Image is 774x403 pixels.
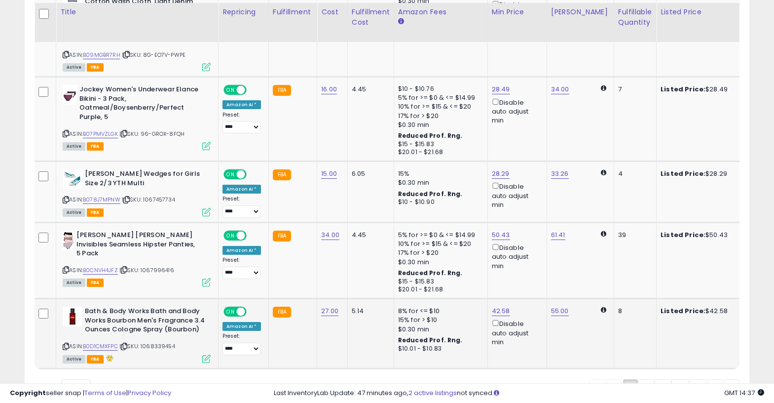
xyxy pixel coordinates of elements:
[492,7,543,17] div: Min Price
[352,85,386,94] div: 4.45
[87,355,104,363] span: FBA
[661,230,705,240] b: Listed Price:
[398,131,463,140] b: Reduced Prof. Rng.
[224,170,237,179] span: ON
[274,389,764,398] div: Last InventoryLab Update: 47 minutes ago, not synced.
[63,279,85,287] span: All listings currently available for purchase on Amazon
[551,84,569,94] a: 34.00
[63,307,82,326] img: 21nR9sQjfpL._SL40_.jpg
[119,342,175,350] span: | SKU: 1068339454
[398,112,480,121] div: 17% for > $20
[492,84,510,94] a: 28.49
[87,63,104,72] span: FBA
[119,130,184,138] span: | SKU: 96-GROX-8FQH
[398,17,404,26] small: Amazon Fees.
[60,7,214,17] div: Title
[245,308,261,316] span: OFF
[63,208,85,217] span: All listings currently available for purchase on Amazon
[492,242,539,271] div: Disable auto adjust min
[222,7,264,17] div: Repricing
[63,231,211,285] div: ASIN:
[122,196,175,203] span: | SKU: 1067457734
[492,181,539,209] div: Disable auto adjust min
[352,231,386,240] div: 4.45
[10,389,171,398] div: seller snap | |
[689,379,706,396] a: 5
[87,208,104,217] span: FBA
[618,85,649,94] div: 7
[398,169,480,178] div: 15%
[224,86,237,94] span: ON
[661,169,742,178] div: $28.29
[551,169,569,179] a: 33.26
[551,7,610,17] div: [PERSON_NAME]
[63,169,82,189] img: 412Qq7jB9+L._SL40_.jpg
[83,196,120,204] a: B078J7MPNW
[492,306,510,316] a: 42.58
[321,7,343,17] div: Cost
[618,307,649,316] div: 8
[398,316,480,324] div: 15% for > $10
[398,140,480,149] div: $15 - $15.83
[63,169,211,215] div: ASIN:
[492,169,510,179] a: 28.29
[671,379,689,396] a: 4
[398,248,480,257] div: 17% for > $20
[724,388,764,398] span: 2025-09-13 14:37 GMT
[398,345,480,353] div: $10.01 - $10.83
[398,240,480,248] div: 10% for >= $15 & <= $20
[245,232,261,240] span: OFF
[245,86,261,94] span: OFF
[352,307,386,316] div: 5.14
[83,266,118,275] a: B0CNVH4JFZ
[398,258,480,267] div: $0.30 min
[83,130,118,138] a: B07PMVZLGK
[119,266,174,274] span: | SKU: 1067996416
[492,318,539,347] div: Disable auto adjust min
[79,85,199,124] b: Jockey Women's Underwear Elance Bikini - 3 Pack, Oatmeal/Boysenberry/Perfect Purple, 5
[661,306,705,316] b: Listed Price:
[352,7,390,28] div: Fulfillment Cost
[245,170,261,179] span: OFF
[398,93,480,102] div: 5% for >= $0 & <= $14.99
[551,230,565,240] a: 61.41
[638,379,655,396] a: 2
[87,279,104,287] span: FBA
[618,7,652,28] div: Fulfillable Quantity
[63,307,211,362] div: ASIN:
[76,231,196,261] b: [PERSON_NAME] [PERSON_NAME] Invisibles Seamless Hipster Panties, 5 Pack
[661,231,742,240] div: $50.43
[222,333,261,355] div: Preset:
[618,169,649,178] div: 4
[85,169,205,190] b: [PERSON_NAME] Wedges for Girls Size 2/3 YTH Multi
[398,307,480,316] div: 8% for <= $10
[222,257,261,279] div: Preset:
[83,342,118,351] a: B0D1CMXFPC
[321,230,339,240] a: 34.00
[83,51,120,59] a: B09MGBR7RH
[87,142,104,151] span: FBA
[63,142,85,151] span: All listings currently available for purchase on Amazon
[398,285,480,294] div: $20.01 - $21.68
[398,148,480,157] div: $20.01 - $21.68
[398,278,480,286] div: $15 - $15.83
[661,7,746,17] div: Listed Price
[222,196,261,218] div: Preset:
[661,307,742,316] div: $42.58
[398,231,480,240] div: 5% for >= $0 & <= $14.99
[398,7,483,17] div: Amazon Fees
[222,185,261,194] div: Amazon AI *
[492,97,539,125] div: Disable auto adjust min
[273,7,313,17] div: Fulfillment
[321,84,337,94] a: 16.00
[222,100,261,109] div: Amazon AI *
[63,85,77,105] img: 31uAwAkfwzL._SL40_.jpg
[42,383,113,392] span: Show: entries
[63,63,85,72] span: All listings currently available for purchase on Amazon
[398,85,480,93] div: $10 - $10.76
[273,231,291,242] small: FBA
[398,336,463,344] b: Reduced Prof. Rng.
[655,379,671,396] a: 3
[222,112,261,134] div: Preset:
[398,269,463,277] b: Reduced Prof. Rng.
